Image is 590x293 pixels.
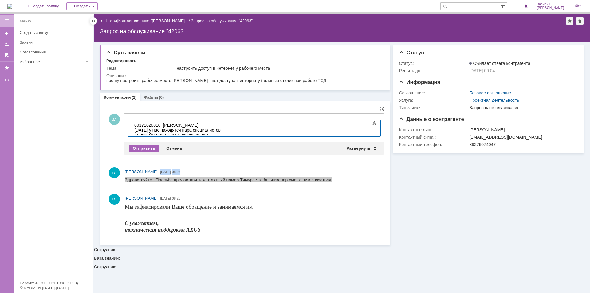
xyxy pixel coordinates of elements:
[159,95,164,100] div: (0)
[371,119,378,127] span: Показать панель инструментов
[172,170,181,174] span: 08:27
[2,75,12,85] a: КЗ
[17,47,92,57] a: Согласования
[2,78,12,83] div: КЗ
[501,3,507,9] span: Расширенный поиск
[132,95,137,100] div: (2)
[2,39,12,49] a: Мои заявки
[177,66,381,71] div: настроить доступ в интернет у рабочего места
[109,114,120,125] span: ВА
[160,170,171,174] span: [DATE]
[144,95,158,100] a: Файлы
[399,127,468,132] div: Контактное лицо:
[399,98,468,103] div: Услуга:
[20,18,31,25] div: Меню
[94,42,590,252] div: Сотрудник:
[106,66,175,71] div: Тема:
[566,17,573,25] div: Добавить в избранное
[2,50,12,60] a: Мои согласования
[469,68,495,73] span: [DATE] 09:04
[399,50,424,56] span: Статус
[399,116,464,122] span: Данные о контрагенте
[125,195,158,201] a: [PERSON_NAME]
[537,6,564,10] span: [PERSON_NAME]
[7,4,12,9] img: logo
[100,28,584,34] div: Запрос на обслуживание "42063"
[106,58,136,63] div: Редактировать
[2,2,90,22] div: 89171020010 [PERSON_NAME] [DATE] у нас находятся пара специалистов от вас. Они могу заняться реше...
[537,2,564,6] span: Вавилин
[20,30,90,35] div: Создать заявку
[17,38,92,47] a: Заявки
[94,256,590,260] div: База знаний:
[399,142,468,147] div: Контактный телефон:
[399,68,468,73] div: Решить до:
[106,73,383,78] div: Описание:
[106,50,145,56] span: Суть заявки
[20,40,90,45] div: Заявки
[379,106,384,111] div: На всю страницу
[106,18,117,23] a: Назад
[469,90,511,95] a: Базовое соглашение
[399,105,468,110] div: Тип заявки:
[125,196,158,200] span: [PERSON_NAME]
[469,142,575,147] div: 89276074047
[90,17,97,25] div: Скрыть меню
[20,286,87,290] div: © NAUMEN [DATE]-[DATE]
[17,28,92,37] a: Создать заявку
[2,28,12,38] a: Создать заявку
[118,18,191,23] div: /
[576,17,584,25] div: Сделать домашней страницей
[20,50,90,54] div: Согласования
[469,61,530,66] span: Ожидает ответа контрагента
[469,127,575,132] div: [PERSON_NAME]
[172,196,181,200] span: 08:26
[399,79,440,85] span: Информация
[160,196,171,200] span: [DATE]
[118,18,189,23] a: Контактное лицо "[PERSON_NAME]…
[125,169,158,175] a: [PERSON_NAME]
[20,281,87,285] div: Версия: 4.18.0.9.31.1398 (1398)
[66,2,98,10] div: Создать
[94,265,590,269] div: Сотрудник:
[191,18,253,23] div: Запрос на обслуживание "42063"
[469,135,575,140] div: [EMAIL_ADDRESS][DOMAIN_NAME]
[117,18,118,23] div: |
[7,4,12,9] a: Перейти на домашнюю страницу
[399,61,468,66] div: Статус:
[125,169,158,174] span: [PERSON_NAME]
[469,105,575,110] div: Запрос на обслуживание
[469,98,519,103] a: Проектная деятельность
[399,135,468,140] div: Контактный e-mail:
[104,95,131,100] a: Комментарии
[20,60,83,64] div: Избранное
[399,90,468,95] div: Соглашение:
